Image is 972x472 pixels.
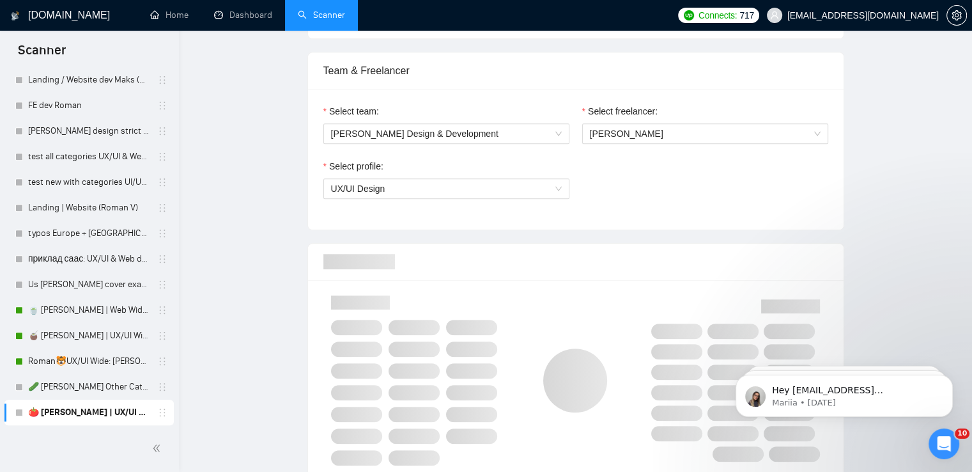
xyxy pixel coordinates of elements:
a: Roman🐯UX/UI Wide: [PERSON_NAME] 03/07 quest 07/10 [28,349,150,374]
span: holder [157,126,167,136]
span: Connects: [698,8,737,22]
span: Select profile: [329,159,383,173]
span: holder [157,331,167,341]
a: приклад саас: UX/UI & Web design [PERSON_NAME] [28,246,150,272]
span: UX/UI Design [331,184,385,194]
a: [PERSON_NAME] design strict budget [28,118,150,144]
a: homeHome [150,10,189,20]
label: Select team: [323,104,379,118]
a: 🍅 [PERSON_NAME] | UX/UI Wide: 10.07 - Bid in Range [28,400,150,425]
span: holder [157,305,167,315]
span: holder [157,382,167,392]
a: setting [946,10,967,20]
span: holder [157,75,167,85]
span: [PERSON_NAME] [590,129,663,139]
span: double-left [152,442,165,455]
span: Hey [EMAIL_ADDRESS][DOMAIN_NAME], Looks like your Upwork agency [PERSON_NAME] Design & Developmen... [56,37,220,225]
span: user [770,11,779,20]
span: holder [157,152,167,162]
span: holder [157,177,167,187]
span: Devera Design & Development [331,124,562,143]
a: test new with categories UI/UX 123/month [28,169,150,195]
label: Select freelancer: [582,104,658,118]
a: typos Europe + [GEOGRAPHIC_DATA]: UX/UI & Web design [PERSON_NAME] [28,221,150,246]
a: dashboardDashboard [214,10,272,20]
div: Team & Freelancer [323,52,828,89]
span: holder [157,228,167,239]
span: 717 [739,8,753,22]
span: holder [157,254,167,264]
a: Landing | Website (Roman V) [28,195,150,221]
a: Landing / Website dev Maks (Roman V) [28,67,150,93]
img: logo [11,6,20,26]
a: Us [PERSON_NAME] cover example: UX/UI & Web design [PERSON_NAME] [28,272,150,297]
span: Scanner [8,41,76,68]
a: test all categories UX/UI & Web design [PERSON_NAME] 3k/month [28,144,150,169]
a: searchScanner [298,10,345,20]
span: holder [157,203,167,213]
iframe: Intercom live chat [929,429,959,459]
span: holder [157,356,167,366]
a: FE dev Roman [28,93,150,118]
span: holder [157,407,167,418]
span: holder [157,100,167,111]
iframe: Intercom notifications message [716,348,972,437]
button: setting [946,5,967,26]
a: 🥒 [PERSON_NAME] Other Categories 10.07: UX/UI & Web design [28,374,150,400]
span: holder [157,279,167,290]
p: Message from Mariia, sent 1w ago [56,49,220,61]
img: upwork-logo.png [684,10,694,20]
a: 🧉 [PERSON_NAME] | UX/UI Wide: 09/12 - Bid in Range [28,323,150,349]
span: 10 [955,429,969,439]
a: 🍵 [PERSON_NAME] | Web Wide: 09/12 - Bid in Range [28,297,150,323]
